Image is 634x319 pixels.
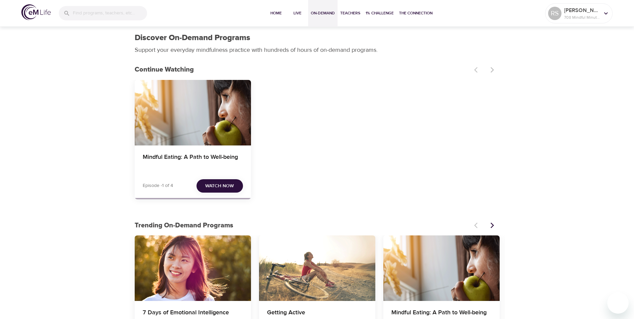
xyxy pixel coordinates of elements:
h1: Discover On-Demand Programs [135,33,250,43]
h3: Continue Watching [135,66,470,74]
p: Episode -1 of 4 [143,182,173,189]
span: Home [268,10,284,17]
p: [PERSON_NAME] [564,6,600,14]
span: Live [289,10,305,17]
span: 1% Challenge [366,10,394,17]
span: Watch Now [205,182,234,190]
span: Teachers [340,10,360,17]
button: 7 Days of Emotional Intelligence [135,235,251,301]
img: logo [21,4,51,20]
span: The Connection [399,10,432,17]
p: Support your everyday mindfulness practice with hundreds of hours of on-demand programs. [135,45,385,55]
p: Trending On-Demand Programs [135,220,470,230]
button: Watch Now [197,179,243,193]
button: Mindful Eating: A Path to Well-being [383,235,500,301]
div: RS [548,7,561,20]
span: On-Demand [311,10,335,17]
iframe: Button to launch messaging window [607,292,629,314]
button: Next items [485,218,500,233]
p: 708 Mindful Minutes [564,14,600,20]
button: Mindful Eating: A Path to Well-being [135,80,251,145]
h4: Mindful Eating: A Path to Well-being [143,153,243,170]
input: Find programs, teachers, etc... [73,6,147,20]
button: Getting Active [259,235,375,301]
